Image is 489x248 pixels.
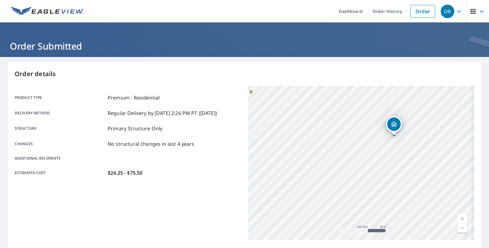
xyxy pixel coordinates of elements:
[15,140,105,148] p: Changes
[108,169,142,177] p: $24.25 - $75.50
[15,156,105,161] p: Additional recipients
[7,40,482,52] h1: Order Submitted
[15,94,105,101] p: Product type
[15,169,105,177] p: Estimated cost
[458,214,467,223] a: Current Level 17, Zoom In
[458,223,467,233] a: Current Level 17, Zoom Out
[386,116,402,135] div: Dropped pin, building 1, Residential property, 123 N Highland Ave Pierre, SD 57501
[15,125,105,132] p: Structure
[108,140,194,148] p: No structural changes in last 4 years
[11,7,84,16] img: EV Logo
[108,109,217,117] p: Regular Delivery by [DATE] 2:26 PM PT ([DATE])
[441,5,454,18] div: DR
[15,69,474,79] p: Order details
[15,109,105,117] p: Delivery method
[410,5,435,18] a: Order
[108,125,162,132] p: Primary Structure Only
[108,94,160,101] p: Premium - Residential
